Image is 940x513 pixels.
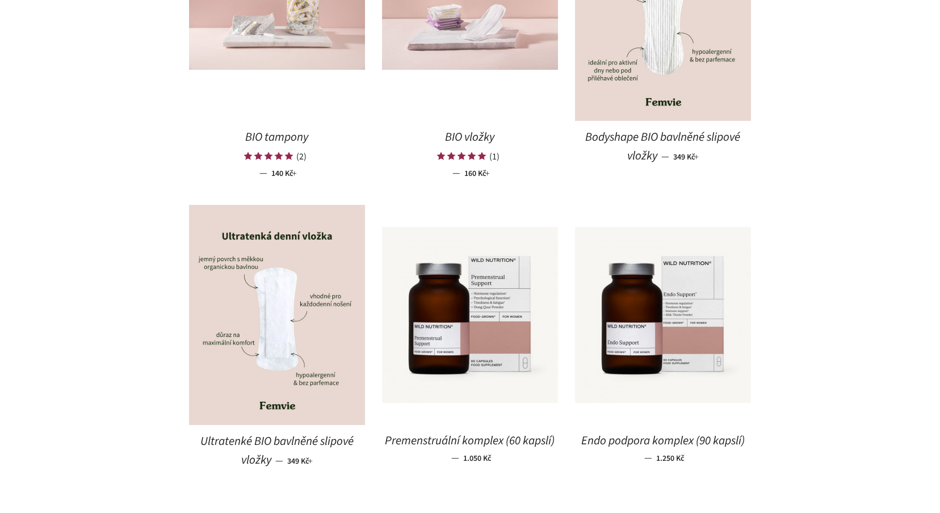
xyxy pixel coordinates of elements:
[464,168,490,179] span: 160 Kč
[245,129,308,145] span: BIO tampony
[463,453,491,464] span: 1.050 Kč
[287,456,313,467] span: 349 Kč
[445,129,494,145] span: BIO vložky
[296,150,307,163] div: (2)
[575,424,751,473] a: Endo podpora komplex (90 kapslí) — 1.250 Kč
[585,129,740,164] span: Bodyshape BIO bavlněné slipové vložky
[259,166,267,180] span: —
[189,425,365,477] a: Ultratenké BIO bavlněné slipové vložky — 349 Kč
[382,424,558,473] a: Premenstruální komplex (60 kapslí) — 1.050 Kč
[489,150,500,163] div: (1)
[452,166,460,180] span: —
[271,168,297,179] span: 140 Kč
[656,453,684,464] span: 1.250 Kč
[200,433,354,468] span: Ultratenké BIO bavlněné slipové vložky
[382,121,558,188] a: BIO vložky (1) — 160 Kč
[385,432,555,449] span: Premenstruální komplex (60 kapslí)
[644,451,652,465] span: —
[581,432,745,449] span: Endo podpora komplex (90 kapslí)
[275,454,283,468] span: —
[661,150,669,163] span: —
[575,121,751,173] a: Bodyshape BIO bavlněné slipové vložky — 349 Kč
[451,451,459,465] span: —
[673,152,699,163] span: 349 Kč
[189,121,365,188] a: BIO tampony (2) — 140 Kč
